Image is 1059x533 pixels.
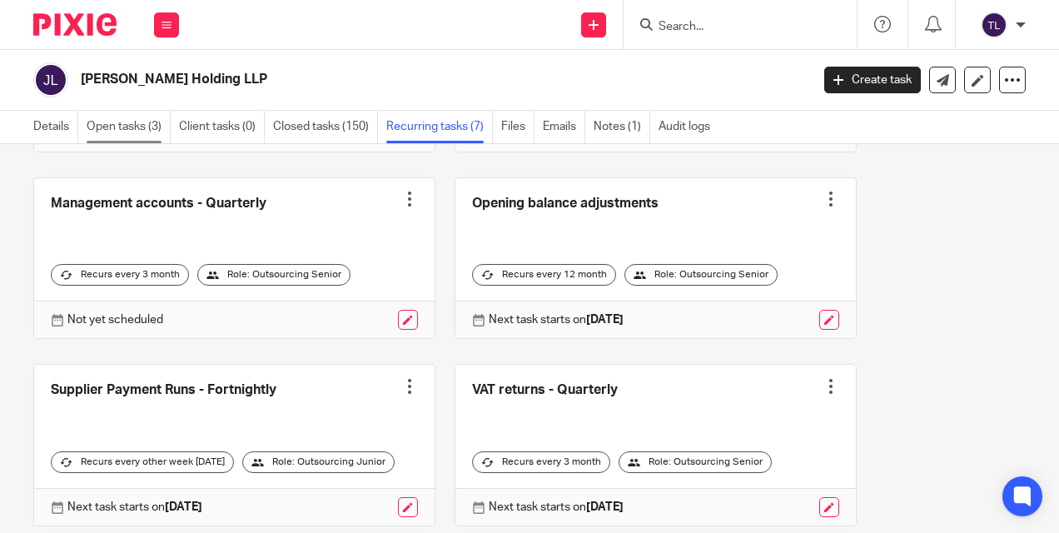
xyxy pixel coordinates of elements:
[197,264,351,286] div: Role: Outsourcing Senior
[386,111,493,143] a: Recurring tasks (7)
[179,111,265,143] a: Client tasks (0)
[489,311,624,328] p: Next task starts on
[657,20,807,35] input: Search
[33,62,68,97] img: svg%3E
[824,67,921,93] a: Create task
[67,499,202,516] p: Next task starts on
[586,314,624,326] strong: [DATE]
[472,451,610,473] div: Recurs every 3 month
[659,111,718,143] a: Audit logs
[51,451,234,473] div: Recurs every other week [DATE]
[81,71,655,88] h2: [PERSON_NAME] Holding LLP
[472,264,616,286] div: Recurs every 12 month
[165,501,202,513] strong: [DATE]
[489,499,624,516] p: Next task starts on
[33,13,117,36] img: Pixie
[67,311,163,328] p: Not yet scheduled
[273,111,378,143] a: Closed tasks (150)
[586,501,624,513] strong: [DATE]
[594,111,650,143] a: Notes (1)
[619,451,772,473] div: Role: Outsourcing Senior
[51,264,189,286] div: Recurs every 3 month
[624,264,778,286] div: Role: Outsourcing Senior
[501,111,534,143] a: Files
[87,111,171,143] a: Open tasks (3)
[33,111,78,143] a: Details
[543,111,585,143] a: Emails
[242,451,395,473] div: Role: Outsourcing Junior
[981,12,1007,38] img: svg%3E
